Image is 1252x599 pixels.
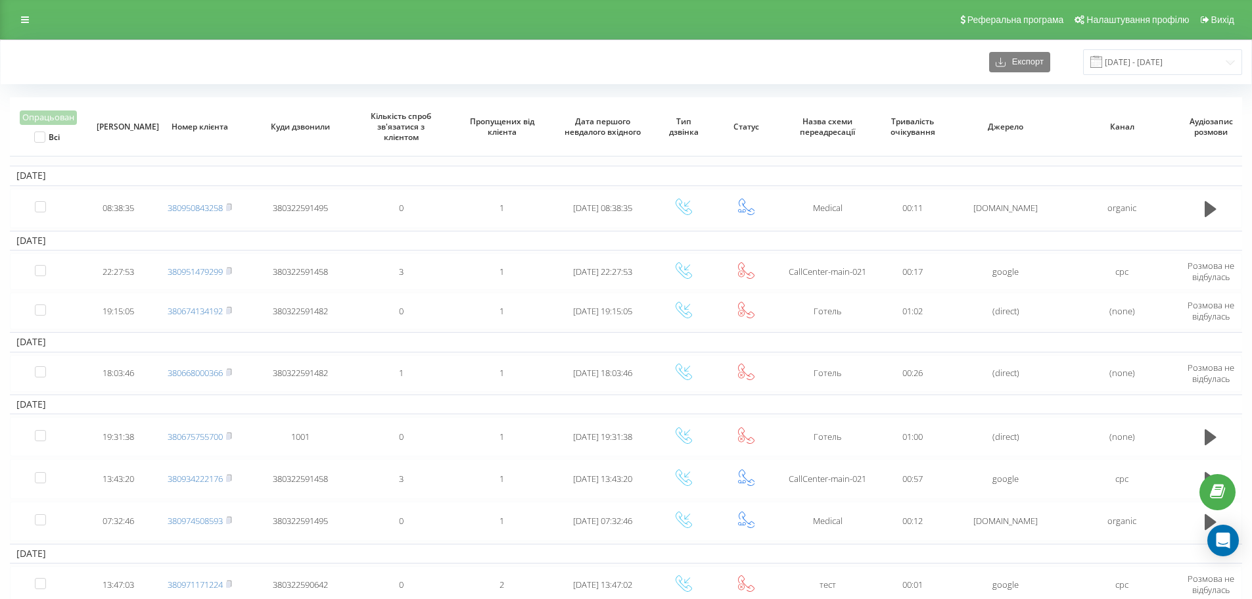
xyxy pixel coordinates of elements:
td: [DATE] [10,544,1242,563]
span: [DATE] 07:32:46 [573,515,632,527]
span: 0 [399,431,404,443]
td: CallCenter-main-021 [777,459,877,498]
td: Готель [777,293,877,329]
a: 380674134192 [168,305,223,317]
a: 380675755700 [168,431,223,443]
td: Готель [777,355,877,392]
td: 19:15:05 [87,293,149,329]
span: Вихід [1211,14,1234,25]
span: [DATE] 19:15:05 [573,305,632,317]
span: Експорт [1006,57,1044,67]
span: Канал [1076,122,1169,132]
span: Тип дзвінка [662,116,706,137]
span: Номер клієнта [160,122,239,132]
td: cpc [1064,459,1180,498]
a: 380668000366 [168,367,223,379]
span: 0 [399,202,404,214]
span: Куди дзвонили [261,122,340,132]
td: 01:00 [878,417,948,456]
td: organic [1064,189,1180,228]
span: 3 [399,266,404,277]
td: [DATE] [10,166,1242,185]
span: 380322591482 [273,305,328,317]
td: CallCenter-main-021 [777,253,877,290]
span: Статус [724,122,768,132]
span: 1 [499,266,504,277]
span: 1 [499,367,504,379]
button: Експорт [989,52,1050,72]
a: 380974508593 [168,515,223,527]
span: 0 [399,579,404,590]
td: google [948,459,1064,498]
span: 1 [399,367,404,379]
td: 07:32:46 [87,502,149,541]
span: 1 [499,431,504,443]
td: organic [1064,502,1180,541]
td: google [948,253,1064,290]
span: Розмова не відбулась [1188,362,1234,385]
span: [PERSON_NAME] [97,122,141,132]
span: Реферальна програма [967,14,1064,25]
td: 00:12 [878,502,948,541]
td: cpc [1064,253,1180,290]
span: [DATE] 19:31:38 [573,431,632,443]
span: 1 [499,473,504,485]
td: Готель [777,417,877,456]
td: 00:17 [878,253,948,290]
span: Назва схеми переадресації [788,116,867,137]
td: 00:26 [878,355,948,392]
td: [DATE] [10,332,1242,352]
span: [DATE] 18:03:46 [573,367,632,379]
td: (none) [1064,293,1180,329]
td: 18:03:46 [87,355,149,392]
td: 00:11 [878,189,948,228]
td: [DOMAIN_NAME] [948,502,1064,541]
td: [DOMAIN_NAME] [948,189,1064,228]
div: Open Intercom Messenger [1207,525,1239,556]
span: Пропущених від клієнта [463,116,542,137]
span: 380322591495 [273,515,328,527]
span: 0 [399,515,404,527]
td: [DATE] [10,231,1242,251]
a: 380951479299 [168,266,223,277]
td: 01:02 [878,293,948,329]
span: [DATE] 13:43:20 [573,473,632,485]
span: Налаштування профілю [1086,14,1189,25]
td: Medical [777,189,877,228]
td: 22:27:53 [87,253,149,290]
td: (direct) [948,293,1064,329]
span: 3 [399,473,404,485]
span: 380322591458 [273,473,328,485]
td: [DATE] [10,395,1242,414]
td: (direct) [948,417,1064,456]
span: 1001 [291,431,310,443]
span: Розмова не відбулась [1188,299,1234,322]
span: 1 [499,515,504,527]
span: [DATE] 08:38:35 [573,202,632,214]
td: (none) [1064,417,1180,456]
td: 19:31:38 [87,417,149,456]
span: [DATE] 22:27:53 [573,266,632,277]
td: (none) [1064,355,1180,392]
span: Тривалість очікування [887,116,939,137]
span: 1 [499,202,504,214]
span: 380322591495 [273,202,328,214]
span: Дата першого невдалого вхідного [563,116,642,137]
span: 380322591482 [273,367,328,379]
td: (direct) [948,355,1064,392]
span: Розмова не відбулась [1188,260,1234,283]
span: 1 [499,305,504,317]
a: 380971171224 [168,579,223,590]
td: 13:43:20 [87,459,149,498]
span: 380322591458 [273,266,328,277]
label: Всі [34,132,60,143]
span: Джерело [960,122,1052,132]
a: 380934222176 [168,473,223,485]
td: 00:57 [878,459,948,498]
span: 2 [499,579,504,590]
a: 380950843258 [168,202,223,214]
span: Розмова не відбулась [1188,573,1234,596]
span: 0 [399,305,404,317]
span: Кількість спроб зв'язатися з клієнтом [362,111,441,142]
td: Medical [777,502,877,541]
